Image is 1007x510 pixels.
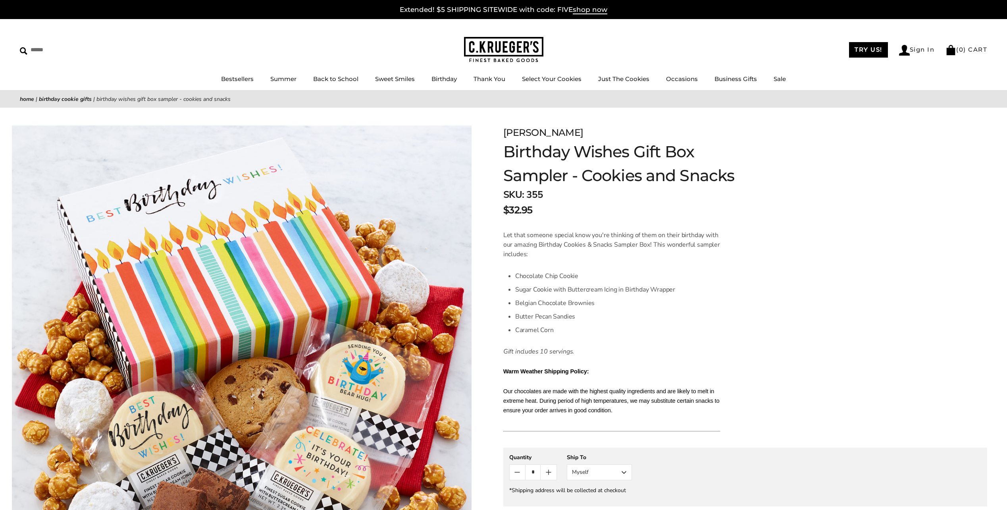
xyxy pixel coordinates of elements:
[666,75,698,83] a: Occasions
[522,75,581,83] a: Select Your Cookies
[503,448,987,506] gfm-form: New recipient
[959,46,964,53] span: 0
[36,95,37,103] span: |
[221,75,254,83] a: Bestsellers
[503,230,720,259] p: Let that someone special know you're thinking of them on their birthday with our amazing Birthday...
[93,95,95,103] span: |
[20,47,27,55] img: Search
[525,465,541,480] input: Quantity
[400,6,607,14] a: Extended! $5 SHIPPING SITEWIDE with code: FIVEshop now
[503,188,524,201] strong: SKU:
[515,323,720,337] li: Caramel Corn
[945,45,956,55] img: Bag
[503,388,720,413] span: Our chocolates are made with the highest quality ingredients and are likely to melt in extreme he...
[431,75,457,83] a: Birthday
[515,283,720,296] li: Sugar Cookie with Buttercream Icing in Birthday Wrapper
[515,269,720,283] li: Chocolate Chip Cookie
[96,95,231,103] span: Birthday Wishes Gift Box Sampler - Cookies and Snacks
[20,44,114,56] input: Search
[899,45,935,56] a: Sign In
[39,95,92,103] a: Birthday Cookie Gifts
[503,203,533,217] span: $32.95
[774,75,786,83] a: Sale
[270,75,297,83] a: Summer
[541,465,556,480] button: Count plus
[20,95,34,103] a: Home
[515,310,720,323] li: Butter Pecan Sandies
[714,75,757,83] a: Business Gifts
[526,188,543,201] span: 355
[515,296,720,310] li: Belgian Chocolate Brownies
[503,140,757,187] h1: Birthday Wishes Gift Box Sampler - Cookies and Snacks
[20,95,987,104] nav: breadcrumbs
[464,37,543,63] img: C.KRUEGER'S
[509,487,981,494] div: *Shipping address will be collected at checkout
[598,75,649,83] a: Just The Cookies
[509,454,557,461] div: Quantity
[503,126,757,140] div: [PERSON_NAME]
[567,454,632,461] div: Ship To
[503,368,589,375] span: Warm Weather Shipping Policy:
[503,347,574,356] em: Gift includes 10 servings.
[573,6,607,14] span: shop now
[849,42,888,58] a: TRY US!
[945,46,987,53] a: (0) CART
[510,465,525,480] button: Count minus
[375,75,415,83] a: Sweet Smiles
[899,45,910,56] img: Account
[567,464,632,480] button: Myself
[474,75,505,83] a: Thank You
[313,75,358,83] a: Back to School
